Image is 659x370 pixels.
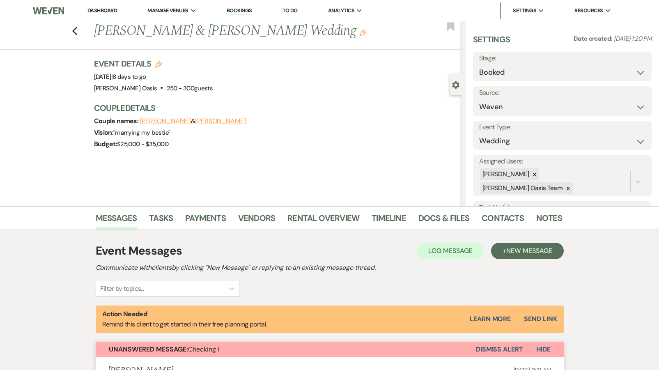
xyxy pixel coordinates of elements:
label: Task List(s): [479,202,646,214]
button: Send Link [524,316,557,322]
button: [PERSON_NAME] [140,118,191,124]
p: Remind this client to get started in their free planning portal. [102,309,267,330]
a: Payments [185,211,226,230]
h1: Event Messages [96,242,182,260]
a: Rental Overview [287,211,359,230]
span: 250 - 300 guests [167,84,213,92]
div: [PERSON_NAME] Oasis Team [480,182,564,194]
label: Source: [479,87,646,99]
label: Assigned Users: [479,156,646,168]
a: Learn More [470,314,511,324]
a: Timeline [372,211,406,230]
h3: Event Details [94,58,213,69]
span: Checking I [109,345,219,354]
span: Log Message [428,246,472,255]
a: Bookings [227,7,252,15]
h1: [PERSON_NAME] & [PERSON_NAME] Wedding [94,21,385,41]
span: Analytics [328,7,354,15]
button: +New Message [491,243,563,259]
a: Vendors [238,211,275,230]
a: Docs & Files [418,211,469,230]
a: Messages [96,211,137,230]
span: Date created: [574,34,614,43]
button: [PERSON_NAME] [195,118,246,124]
label: Stage: [479,53,646,64]
label: Event Type: [479,122,646,133]
button: Unanswered Message:Checking I [96,342,476,357]
span: Couple names: [94,117,140,125]
span: | [111,73,146,81]
span: Resources [574,7,603,15]
a: To Do [282,7,298,14]
div: [PERSON_NAME] [480,168,530,180]
span: Vision: [94,128,114,137]
span: " marrying my bestie " [113,129,170,137]
button: Dismiss Alert [476,342,523,357]
span: $25,000 - $35,000 [117,140,168,148]
a: Tasks [149,211,173,230]
span: Manage Venues [147,7,188,15]
strong: Unanswered Message: [109,345,188,354]
a: Notes [536,211,562,230]
span: Hide [536,345,551,354]
span: & [140,117,246,125]
span: New Message [506,246,552,255]
h3: Settings [473,34,510,52]
button: Hide [523,342,564,357]
button: Close lead details [452,80,459,88]
a: Dashboard [87,7,117,14]
span: Settings [513,7,536,15]
button: Edit [360,29,366,36]
span: [DATE] 1:20 PM [614,34,652,43]
a: Contacts [482,211,524,230]
strong: Action Needed [102,310,147,318]
div: Filter by topics... [100,284,144,294]
h3: Couple Details [94,102,453,114]
span: 8 days to go [113,73,146,81]
img: Weven Logo [33,2,64,19]
button: Log Message [417,243,484,259]
span: [PERSON_NAME] Oasis [94,84,157,92]
h2: Communicate with clients by clicking "New Message" or replying to an existing message thread. [96,263,564,273]
span: [DATE] [94,73,146,81]
span: Budget: [94,140,117,148]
